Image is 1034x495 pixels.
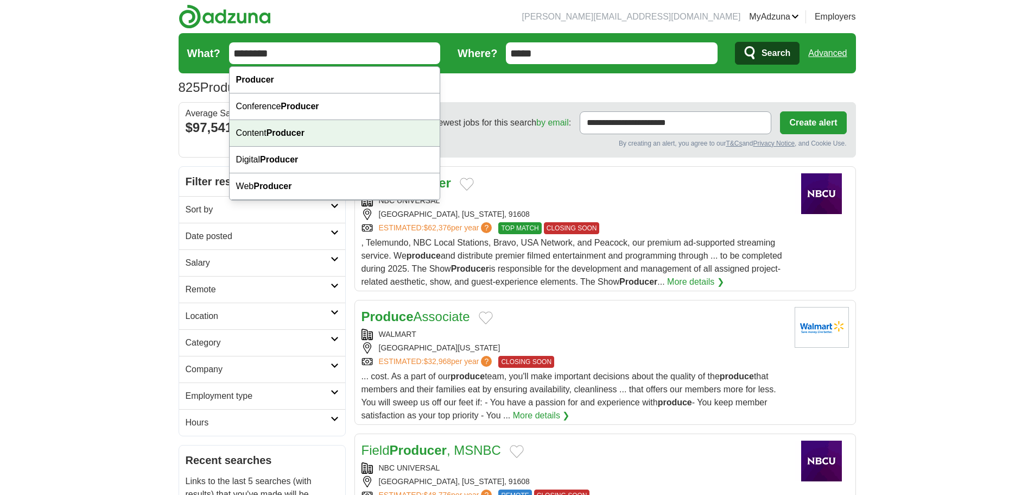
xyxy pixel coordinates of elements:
[230,120,440,147] div: Content
[186,109,339,118] div: Average Salary
[230,147,440,173] div: Digital
[267,128,305,137] strong: Producer
[236,75,274,84] strong: Producer
[795,441,849,481] img: NBC Universal logo
[510,445,524,458] button: Add to favorite jobs
[815,10,856,23] a: Employers
[379,196,440,205] a: NBC UNIVERSAL
[187,45,220,61] label: What?
[481,356,492,367] span: ?
[179,196,345,223] a: Sort by
[186,452,339,468] h2: Recent searches
[361,309,470,324] a: ProduceAssociate
[379,330,416,339] a: WALMART
[281,102,319,111] strong: Producer
[780,111,846,134] button: Create alert
[361,209,786,220] div: [GEOGRAPHIC_DATA], [US_STATE], 91608
[726,140,742,147] a: T&Cs
[179,303,345,329] a: Location
[361,476,786,487] div: [GEOGRAPHIC_DATA], [US_STATE], 91608
[479,311,493,324] button: Add to favorite jobs
[753,140,795,147] a: Privacy Notice
[385,116,571,129] span: Receive the newest jobs for this search :
[735,42,800,65] button: Search
[186,390,331,403] h2: Employment type
[186,118,339,137] div: $97,541
[390,443,447,458] strong: Producer
[481,222,492,233] span: ?
[186,336,331,349] h2: Category
[361,443,501,458] a: FieldProducer, MSNBC
[451,264,489,273] strong: Producer
[451,372,485,381] strong: produce
[498,356,554,368] span: CLOSING SOON
[186,203,331,216] h2: Sort by
[186,230,331,243] h2: Date posted
[460,178,474,191] button: Add to favorite jobs
[379,222,494,234] a: ESTIMATED:$62,376per year?
[253,181,291,191] strong: Producer
[179,223,345,249] a: Date posted
[179,356,345,383] a: Company
[658,398,692,407] strong: produce
[513,409,570,422] a: More details ❯
[361,309,414,324] strong: Produce
[179,276,345,303] a: Remote
[407,251,441,260] strong: produce
[179,383,345,409] a: Employment type
[186,310,331,323] h2: Location
[361,342,786,354] div: [GEOGRAPHIC_DATA][US_STATE]
[179,4,271,29] img: Adzuna logo
[179,78,200,97] span: 825
[536,118,569,127] a: by email
[361,238,782,286] span: , Telemundo, NBC Local Stations, Bravo, USA Network, and Peacock, our premium ad-supported stream...
[522,10,741,23] li: [PERSON_NAME][EMAIL_ADDRESS][DOMAIN_NAME]
[179,329,345,356] a: Category
[179,409,345,436] a: Hours
[808,42,847,64] a: Advanced
[260,155,298,164] strong: Producer
[186,283,331,296] h2: Remote
[186,256,331,270] h2: Salary
[186,416,331,429] h2: Hours
[619,277,657,286] strong: Producer
[498,222,541,234] span: TOP MATCH
[230,173,440,200] div: Web
[179,249,345,276] a: Salary
[423,357,451,366] span: $32,968
[179,80,338,95] h1: Producer Jobs in 90013
[795,307,849,348] img: Walmart logo
[458,45,497,61] label: Where?
[795,173,849,214] img: NBC Universal logo
[364,139,847,148] div: By creating an alert, you agree to our and , and Cookie Use.
[423,223,451,232] span: $62,376
[186,363,331,376] h2: Company
[230,93,440,120] div: Conference
[762,42,790,64] span: Search
[720,372,754,381] strong: produce
[544,222,600,234] span: CLOSING SOON
[379,463,440,472] a: NBC UNIVERSAL
[379,356,494,368] a: ESTIMATED:$32,968per year?
[361,372,776,420] span: ... cost. As a part of our team, you'll make important decisions about the quality of the that me...
[667,275,724,289] a: More details ❯
[749,10,799,23] a: MyAdzuna
[179,167,345,196] h2: Filter results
